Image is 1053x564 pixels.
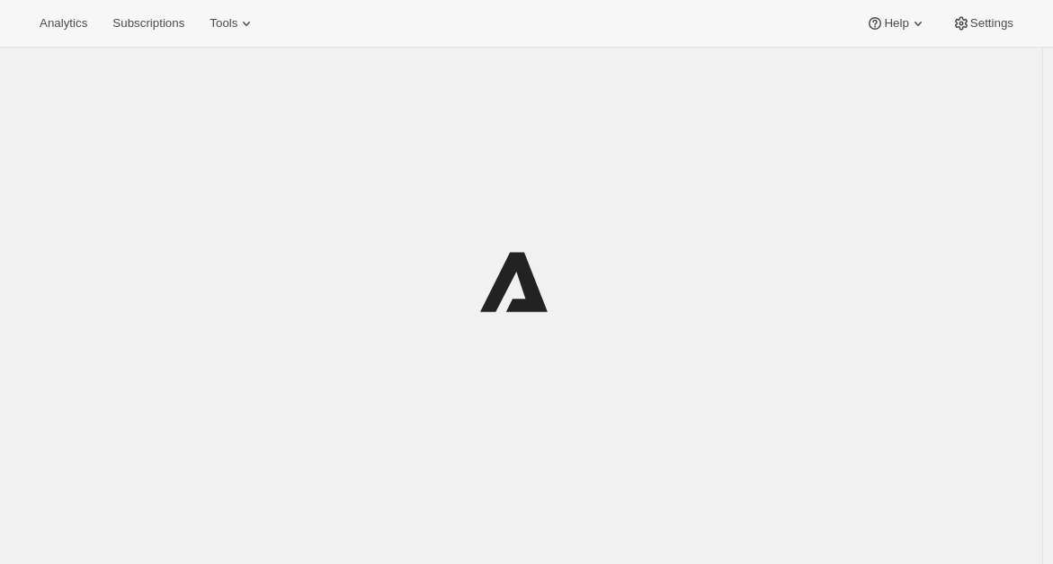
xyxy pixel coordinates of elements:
[199,11,266,36] button: Tools
[112,16,184,31] span: Subscriptions
[210,16,237,31] span: Tools
[970,16,1013,31] span: Settings
[855,11,937,36] button: Help
[102,11,195,36] button: Subscriptions
[941,11,1024,36] button: Settings
[40,16,87,31] span: Analytics
[29,11,98,36] button: Analytics
[884,16,908,31] span: Help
